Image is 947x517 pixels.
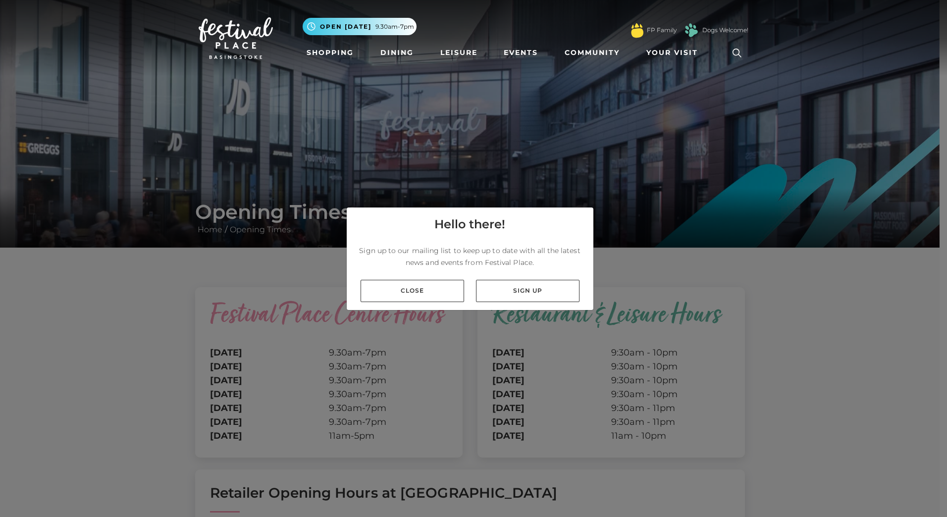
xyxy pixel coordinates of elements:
a: Dining [376,44,418,62]
a: Your Visit [642,44,707,62]
span: Your Visit [646,48,698,58]
img: Festival Place Logo [199,17,273,59]
a: Dogs Welcome! [702,26,748,35]
button: Open [DATE] 9.30am-7pm [303,18,417,35]
span: 9.30am-7pm [375,22,414,31]
a: Community [561,44,624,62]
a: Shopping [303,44,358,62]
a: Events [500,44,542,62]
a: FP Family [647,26,677,35]
h4: Hello there! [434,215,505,233]
a: Close [361,280,464,302]
p: Sign up to our mailing list to keep up to date with all the latest news and events from Festival ... [355,245,585,268]
a: Leisure [436,44,481,62]
a: Sign up [476,280,579,302]
span: Open [DATE] [320,22,371,31]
